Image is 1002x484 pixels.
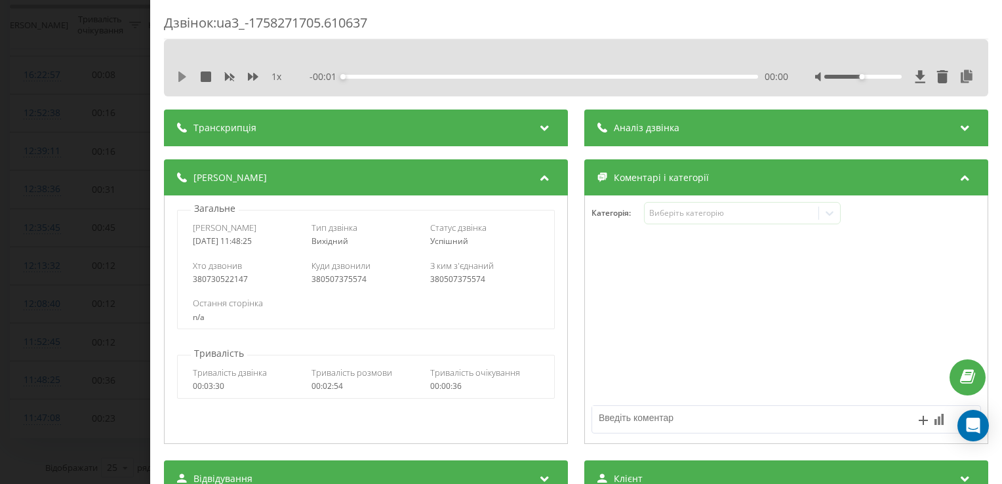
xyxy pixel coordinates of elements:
[271,70,281,83] span: 1 x
[193,313,539,322] div: n/a
[311,235,348,247] span: Вихідний
[340,74,346,79] div: Accessibility label
[193,237,302,246] div: [DATE] 11:48:25
[193,367,267,378] span: Тривалість дзвінка
[431,275,540,284] div: 380507375574
[193,297,263,309] span: Остання сторінка
[957,410,989,441] div: Open Intercom Messenger
[193,222,256,233] span: [PERSON_NAME]
[193,121,256,134] span: Транскрипція
[193,171,267,184] span: [PERSON_NAME]
[193,382,302,391] div: 00:03:30
[614,121,679,134] span: Аналіз дзвінка
[431,222,487,233] span: Статус дзвінка
[650,208,814,218] div: Виберіть категорію
[431,260,494,272] span: З ким з'єднаний
[311,367,392,378] span: Тривалість розмови
[311,222,357,233] span: Тип дзвінка
[311,382,420,391] div: 00:02:54
[193,275,302,284] div: 380730522147
[614,171,709,184] span: Коментарі і категорії
[311,260,371,272] span: Куди дзвонили
[310,70,343,83] span: - 00:01
[431,235,469,247] span: Успішний
[591,209,644,218] h4: Категорія :
[191,202,239,215] p: Загальне
[311,275,420,284] div: 380507375574
[193,260,242,272] span: Хто дзвонив
[431,382,540,391] div: 00:00:36
[431,367,521,378] span: Тривалість очікування
[191,347,247,360] p: Тривалість
[765,70,788,83] span: 00:00
[164,14,988,39] div: Дзвінок : ua3_-1758271705.610637
[860,74,865,79] div: Accessibility label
